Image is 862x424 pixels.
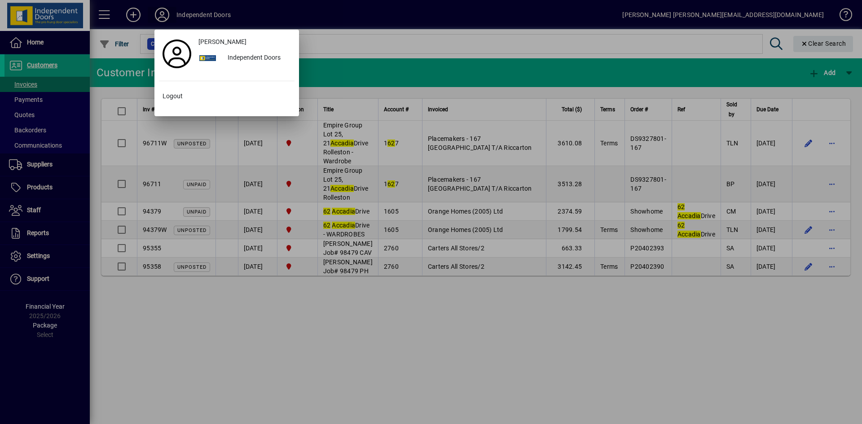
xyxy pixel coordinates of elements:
span: [PERSON_NAME] [198,37,246,47]
button: Logout [159,88,295,105]
a: [PERSON_NAME] [195,34,295,50]
div: Independent Doors [220,50,295,66]
button: Independent Doors [195,50,295,66]
span: Logout [163,92,183,101]
a: Profile [159,46,195,62]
